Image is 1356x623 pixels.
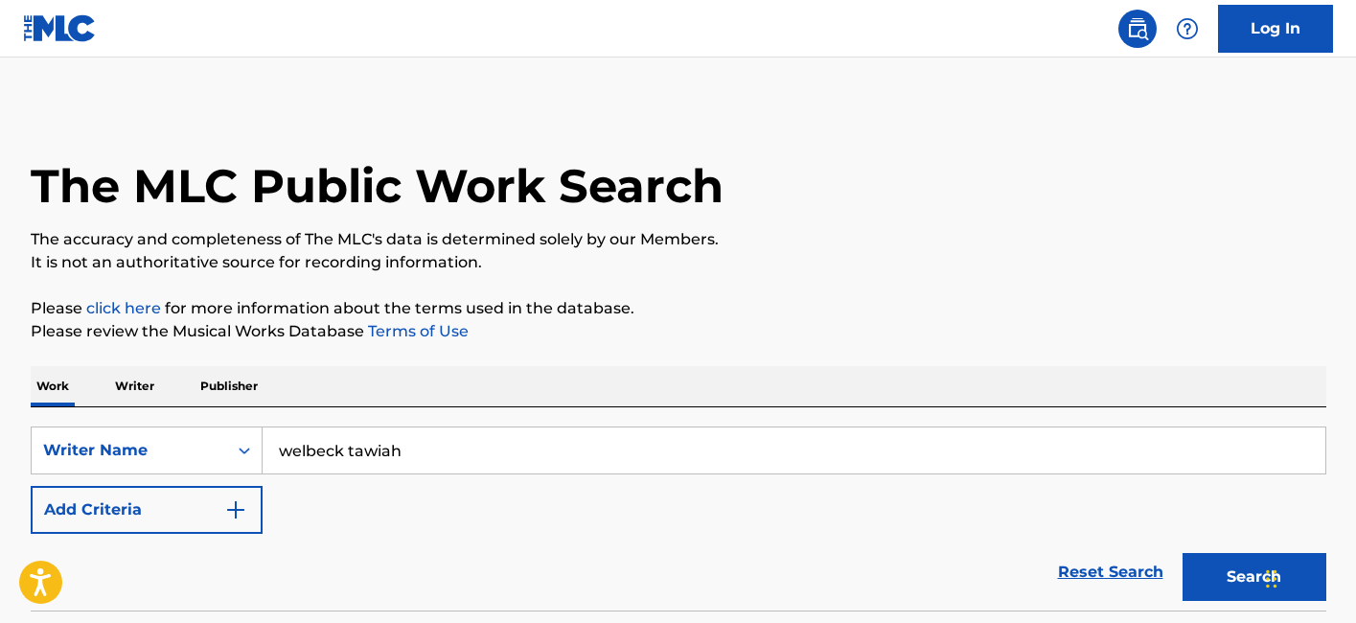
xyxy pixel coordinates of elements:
button: Add Criteria [31,486,263,534]
form: Search Form [31,427,1326,611]
button: Search [1183,553,1326,601]
p: Please for more information about the terms used in the database. [31,297,1326,320]
h1: The MLC Public Work Search [31,157,724,215]
p: Please review the Musical Works Database [31,320,1326,343]
img: help [1176,17,1199,40]
div: Writer Name [43,439,216,462]
p: Work [31,366,75,406]
a: Reset Search [1048,551,1173,593]
a: Public Search [1118,10,1157,48]
a: click here [86,299,161,317]
img: MLC Logo [23,14,97,42]
p: Writer [109,366,160,406]
img: 9d2ae6d4665cec9f34b9.svg [224,498,247,521]
a: Terms of Use [364,322,469,340]
p: It is not an authoritative source for recording information. [31,251,1326,274]
img: search [1126,17,1149,40]
div: Help [1168,10,1207,48]
iframe: Chat Widget [1260,531,1356,623]
div: Drag [1266,550,1277,608]
a: Log In [1218,5,1333,53]
p: Publisher [195,366,264,406]
p: The accuracy and completeness of The MLC's data is determined solely by our Members. [31,228,1326,251]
